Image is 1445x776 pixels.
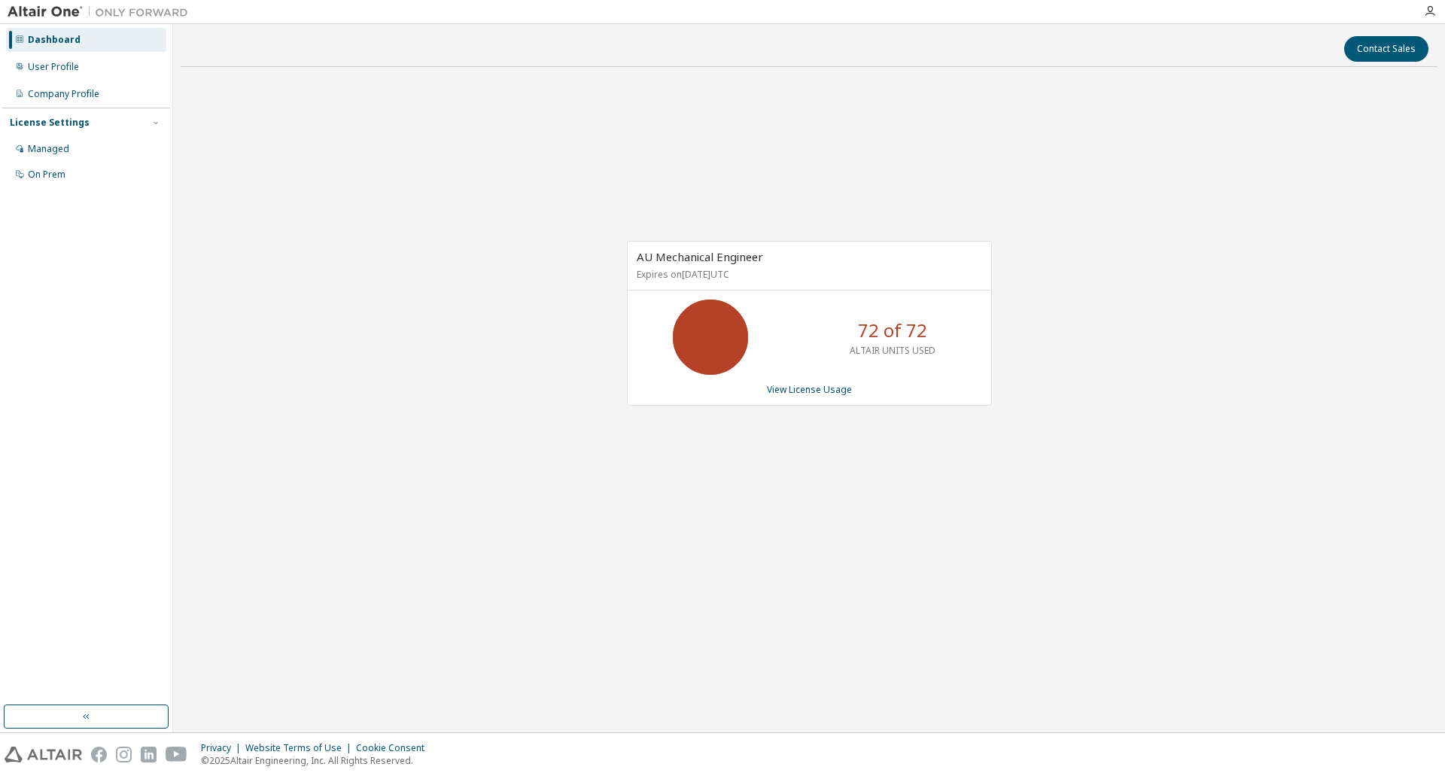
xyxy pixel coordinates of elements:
[858,318,927,343] p: 72 of 72
[1344,36,1428,62] button: Contact Sales
[28,34,81,46] div: Dashboard
[28,88,99,100] div: Company Profile
[8,5,196,20] img: Altair One
[245,742,356,754] div: Website Terms of Use
[91,747,107,762] img: facebook.svg
[637,249,763,264] span: AU Mechanical Engineer
[28,143,69,155] div: Managed
[201,754,433,767] p: © 2025 Altair Engineering, Inc. All Rights Reserved.
[356,742,433,754] div: Cookie Consent
[767,383,852,396] a: View License Usage
[166,747,187,762] img: youtube.svg
[116,747,132,762] img: instagram.svg
[850,344,935,357] p: ALTAIR UNITS USED
[28,61,79,73] div: User Profile
[28,169,65,181] div: On Prem
[141,747,157,762] img: linkedin.svg
[201,742,245,754] div: Privacy
[10,117,90,129] div: License Settings
[637,268,978,281] p: Expires on [DATE] UTC
[5,747,82,762] img: altair_logo.svg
